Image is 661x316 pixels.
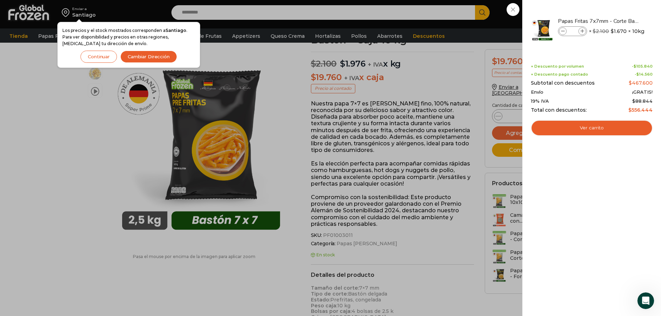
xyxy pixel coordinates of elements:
span: - [635,72,653,77]
span: $ [632,98,635,104]
strong: Santiago [166,28,186,33]
span: $ [634,64,636,69]
span: + Descuento por volumen [531,64,584,69]
button: Continuar [80,51,117,63]
bdi: 1.670 [611,28,627,35]
span: - [632,64,653,69]
bdi: 467.600 [629,80,653,86]
iframe: Intercom live chat [637,292,654,309]
bdi: 14.560 [636,72,653,77]
span: ¡GRATIS! [632,89,653,95]
span: 88.844 [632,98,653,104]
span: $ [628,107,632,113]
span: Subtotal con descuentos [531,80,595,86]
a: Papas Fritas 7x7mm - Corte Bastón - Caja 10 kg [558,17,641,25]
button: Cambiar Dirección [120,51,177,63]
bdi: 105.840 [634,64,653,69]
span: 19% IVA [531,99,549,104]
bdi: 556.444 [628,107,653,113]
span: $ [629,80,632,86]
a: Ver carrito [531,120,653,136]
span: Total con descuentos: [531,107,587,113]
span: $ [636,72,639,77]
input: Product quantity [567,27,578,35]
bdi: 2.100 [593,28,609,34]
span: $ [611,28,614,35]
span: Envío [531,89,543,95]
span: $ [593,28,596,34]
span: × × 10kg [589,26,644,36]
p: Los precios y el stock mostrados corresponden a . Para ver disponibilidad y precios en otras regi... [62,27,195,47]
span: + Descuento pago contado [531,72,588,77]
